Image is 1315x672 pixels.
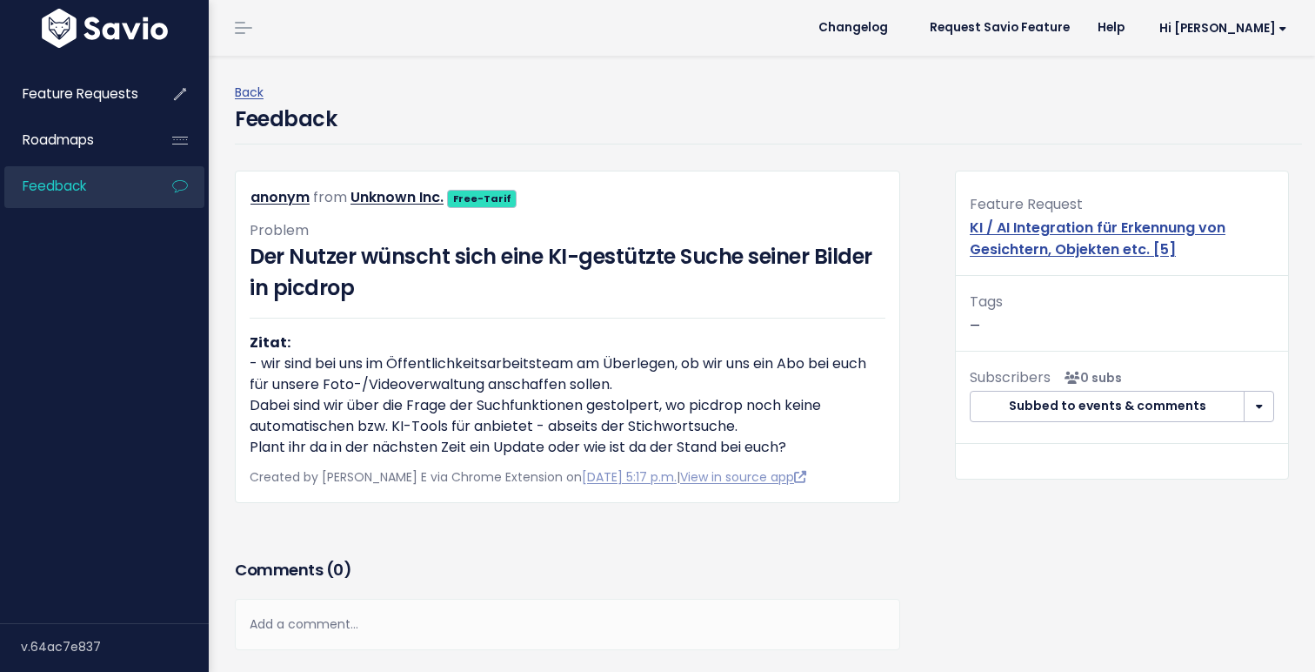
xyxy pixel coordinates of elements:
span: Subscribers [970,367,1051,387]
strong: Free-Tarif [453,192,511,205]
span: Feature Request [970,194,1083,214]
img: logo-white.9d6f32f41409.svg [37,9,172,48]
span: Hi [PERSON_NAME] [1159,22,1287,35]
a: anonym [250,187,310,207]
span: from [313,187,347,207]
a: Help [1084,15,1138,41]
a: Roadmaps [4,120,144,160]
h3: Comments ( ) [235,558,900,582]
a: Hi [PERSON_NAME] [1138,15,1301,42]
p: - wir sind bei uns im Öffentlichkeitsarbeitsteam am Überlegen, ob wir uns ein Abo bei euch für un... [250,333,885,458]
a: Request Savio Feature [916,15,1084,41]
div: v.64ac7e837 [21,624,209,669]
span: Changelog [818,22,888,34]
a: Unknown Inc. [350,187,444,207]
a: View in source app [680,468,806,486]
span: 0 [333,559,344,581]
span: Feature Requests [23,84,138,103]
span: Roadmaps [23,131,94,149]
a: Back [235,84,264,101]
a: [DATE] 5:17 p.m. [582,468,677,486]
h4: Feedback [235,104,337,135]
span: Problem [250,220,309,240]
a: KI / AI Integration für Erkennung von Gesichtern, Objekten etc. [5] [970,218,1225,259]
span: <p><strong>Subscribers</strong><br><br> No subscribers yet<br> </p> [1058,369,1122,386]
strong: Zitat: [250,333,290,353]
button: Subbed to events & comments [970,391,1245,422]
a: Feature Requests [4,74,144,114]
span: Created by [PERSON_NAME] E via Chrome Extension on | [250,468,806,486]
div: Add a comment... [235,599,900,650]
p: — [970,290,1274,337]
span: Feedback [23,177,86,195]
span: Tags [970,292,1003,312]
a: Feedback [4,166,144,206]
h3: Der Nutzer wünscht sich eine KI-gestützte Suche seiner Bilder in picdrop [250,241,885,304]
